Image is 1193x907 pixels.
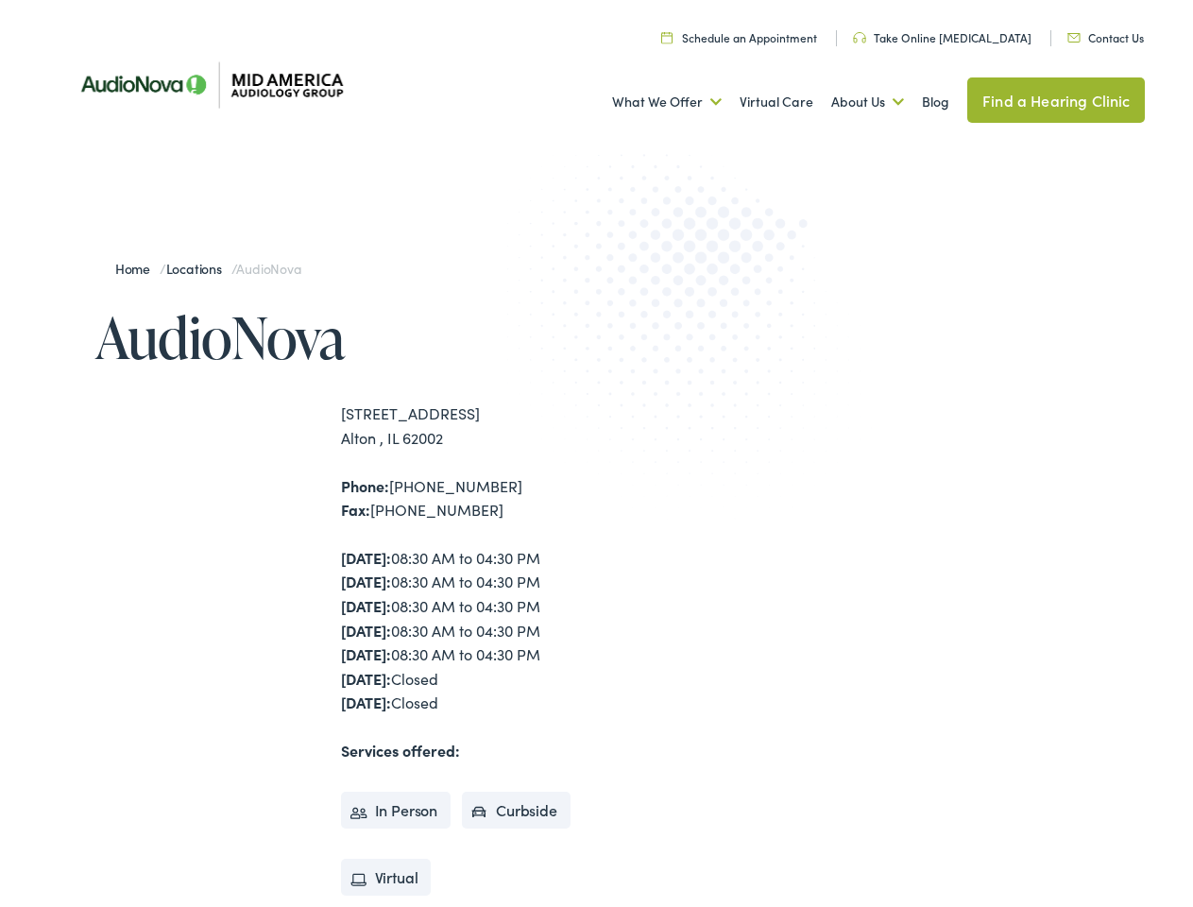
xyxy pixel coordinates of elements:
[967,77,1145,123] a: Find a Hearing Clinic
[831,67,904,137] a: About Us
[341,475,389,496] strong: Phone:
[462,792,571,830] li: Curbside
[661,31,673,43] img: utility icon
[115,259,160,278] a: Home
[341,643,391,664] strong: [DATE]:
[341,620,391,641] strong: [DATE]:
[341,595,391,616] strong: [DATE]:
[341,692,391,712] strong: [DATE]:
[166,259,231,278] a: Locations
[115,259,301,278] span: / /
[612,67,722,137] a: What We Offer
[661,29,817,45] a: Schedule an Appointment
[341,668,391,689] strong: [DATE]:
[341,546,597,715] div: 08:30 AM to 04:30 PM 08:30 AM to 04:30 PM 08:30 AM to 04:30 PM 08:30 AM to 04:30 PM 08:30 AM to 0...
[341,740,460,761] strong: Services offered:
[740,67,813,137] a: Virtual Care
[341,792,452,830] li: In Person
[236,259,300,278] span: AudioNova
[341,547,391,568] strong: [DATE]:
[853,32,866,43] img: utility icon
[341,859,432,897] li: Virtual
[341,571,391,591] strong: [DATE]:
[341,499,370,520] strong: Fax:
[341,474,597,522] div: [PHONE_NUMBER] [PHONE_NUMBER]
[95,306,597,368] h1: AudioNova
[1067,33,1081,43] img: utility icon
[1067,29,1144,45] a: Contact Us
[341,402,597,450] div: [STREET_ADDRESS] Alton , IL 62002
[853,29,1031,45] a: Take Online [MEDICAL_DATA]
[922,67,949,137] a: Blog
